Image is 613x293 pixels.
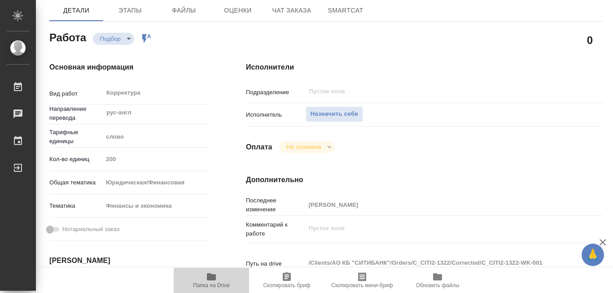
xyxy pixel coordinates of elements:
[284,143,324,151] button: Не оплачена
[93,33,134,45] div: Подбор
[97,35,123,43] button: Подбор
[49,29,86,45] h2: Работа
[246,196,306,214] p: Последнее изменение
[246,220,306,238] p: Комментарий к работе
[49,255,210,266] h4: [PERSON_NAME]
[416,282,460,289] span: Обновить файлы
[103,175,210,190] div: Юридическая/Финансовая
[263,282,310,289] span: Скопировать бриф
[103,129,210,144] div: слово
[62,225,119,234] span: Нотариальный заказ
[280,141,335,153] div: Подбор
[270,5,313,16] span: Чат заказа
[174,268,249,293] button: Папка на Drive
[49,89,103,98] p: Вид работ
[49,105,103,122] p: Направление перевода
[49,128,103,146] p: Тарифные единицы
[582,244,604,266] button: 🙏
[246,259,306,268] p: Путь на drive
[246,142,272,153] h4: Оплата
[306,198,574,211] input: Пустое поле
[587,32,593,48] h2: 0
[331,282,393,289] span: Скопировать мини-бриф
[324,5,367,16] span: SmartCat
[324,268,400,293] button: Скопировать мини-бриф
[103,153,210,166] input: Пустое поле
[49,155,103,164] p: Кол-во единиц
[49,201,103,210] p: Тематика
[246,110,306,119] p: Исполнитель
[311,109,358,119] span: Назначить себя
[55,5,98,16] span: Детали
[249,268,324,293] button: Скопировать бриф
[585,245,600,264] span: 🙏
[216,5,259,16] span: Оценки
[400,268,475,293] button: Обновить файлы
[246,175,603,185] h4: Дополнительно
[246,62,603,73] h4: Исполнители
[306,255,574,271] textarea: /Clients/АО КБ "СИТИБАНК"/Orders/C_CITI2-1322/Corrected/C_CITI2-1322-WK-001
[109,5,152,16] span: Этапы
[193,282,230,289] span: Папка на Drive
[308,86,552,97] input: Пустое поле
[306,106,363,122] button: Назначить себя
[246,88,306,97] p: Подразделение
[103,198,210,214] div: Финансы и экономика
[162,5,206,16] span: Файлы
[49,178,103,187] p: Общая тематика
[49,62,210,73] h4: Основная информация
